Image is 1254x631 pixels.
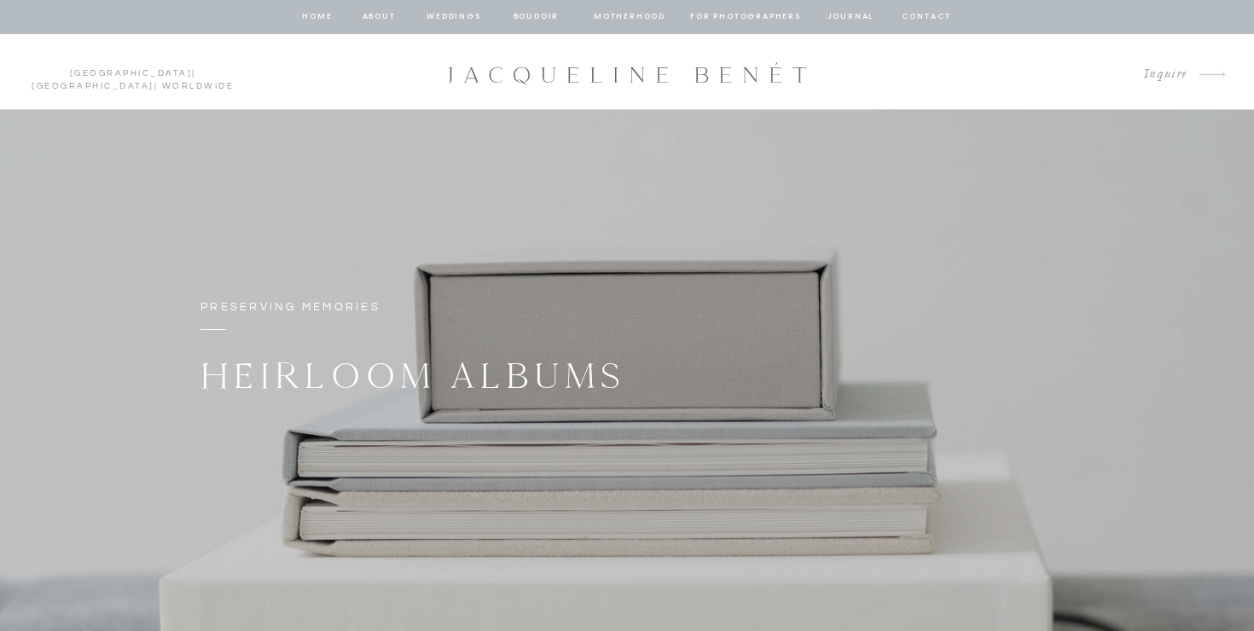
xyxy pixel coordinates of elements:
h2: preserving memories [200,298,433,314]
a: Motherhood [594,9,665,25]
h1: heirloom albums [200,351,630,393]
a: home [301,9,334,25]
a: journal [824,9,877,25]
a: [GEOGRAPHIC_DATA] [32,82,154,90]
a: Inquire [1130,63,1187,86]
a: contact [899,9,954,25]
a: Weddings [425,9,483,25]
a: for photographers [690,9,801,25]
p: | | Worldwide [24,67,241,78]
a: [GEOGRAPHIC_DATA] [70,69,193,78]
a: BOUDOIR [512,9,560,25]
a: about [361,9,397,25]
